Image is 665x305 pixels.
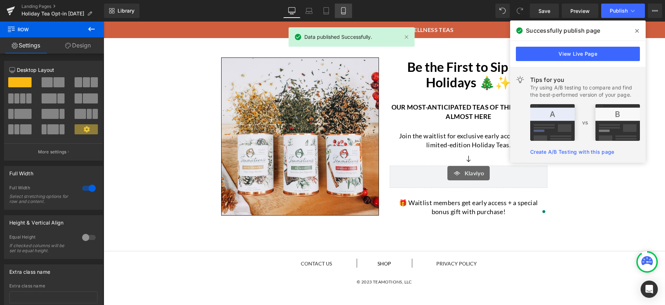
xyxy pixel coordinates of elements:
[361,147,381,156] span: Klaviyo
[7,22,79,37] span: Row
[104,4,139,18] a: New Library
[286,166,444,195] div: To enrich screen reader interactions, please activate Accessibility in Grammarly extension settings
[146,240,229,245] h1: Contact us
[530,75,640,84] div: Tips for you
[562,4,598,18] a: Preview
[104,22,665,305] iframe: To enrich screen reader interactions, please activate Accessibility in Grammarly extension settings
[304,33,372,41] span: Data published Successfully.
[286,177,444,195] p: 🎁 Waitlist members get early access + a special bonus gift with purchase!
[526,26,600,35] span: Successfully publish page
[283,4,300,18] a: Desktop
[495,4,510,18] button: Undo
[22,4,104,9] a: Landing Pages
[9,166,33,176] div: Full Width
[286,69,444,99] div: To enrich screen reader interactions, please activate Accessibility in Grammarly extension settings
[570,7,590,15] span: Preview
[118,8,134,14] span: Library
[9,194,74,204] div: Select stretching options for row and content.
[274,239,288,245] a: Shop
[9,185,75,193] div: Full Width
[286,110,444,128] p: Join the waitlist for exclusive early access to our limited-edition Holiday Teas.
[52,37,104,54] a: Design
[648,4,662,18] button: More
[516,75,524,84] img: light.svg
[146,257,416,264] p: © 2023 Teamotions, LLC
[9,283,98,288] div: Extra class name
[22,11,84,17] span: Holiday Tea Opt-in [DATE]
[530,84,640,98] div: Try using A/B testing to compare and find the best-performed version of your page.
[286,100,444,128] div: To enrich screen reader interactions, please activate Accessibility in Grammarly extension settings
[601,4,645,18] button: Publish
[538,7,550,15] span: Save
[530,104,640,141] img: tip.png
[9,243,74,253] div: If checked columns will be set to equal height.
[9,66,98,74] p: Desktop Layout
[9,216,63,226] div: Height & Vertical Align
[38,149,67,155] p: More settings
[286,81,444,99] p: Our most-anticipated teas of the year are almost here
[318,4,335,18] a: Tablet
[9,265,50,275] div: Extra class name
[286,38,444,69] div: To enrich screen reader interactions, please activate Accessibility in Grammarly extension settings
[4,143,103,160] button: More settings
[300,4,318,18] a: Laptop
[513,4,527,18] button: Redo
[610,8,628,14] span: Publish
[516,47,640,61] a: View Live Page
[641,281,658,298] div: Open Intercom Messenger
[286,38,444,69] h1: Be the First to Sip the Holidays 🎄✨
[335,4,352,18] a: Mobile
[530,149,614,155] a: Create A/B Testing with this page
[333,240,415,245] h1: Privacy Policy
[9,234,75,242] div: Equal Height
